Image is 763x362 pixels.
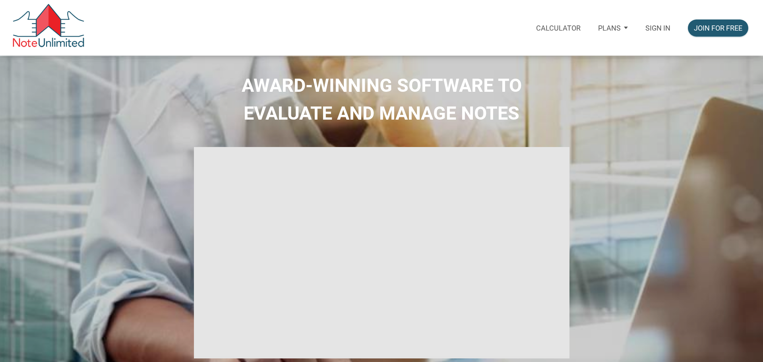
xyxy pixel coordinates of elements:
[6,72,757,127] h2: AWARD-WINNING SOFTWARE TO EVALUATE AND MANAGE NOTES
[637,14,679,43] a: Sign in
[688,19,748,37] button: Join for free
[527,14,589,43] a: Calculator
[598,24,621,32] p: Plans
[589,14,637,42] button: Plans
[679,14,757,43] a: Join for free
[589,14,637,43] a: Plans
[694,23,742,33] div: Join for free
[645,24,670,32] p: Sign in
[536,24,581,32] p: Calculator
[194,147,569,358] iframe: NoteUnlimited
